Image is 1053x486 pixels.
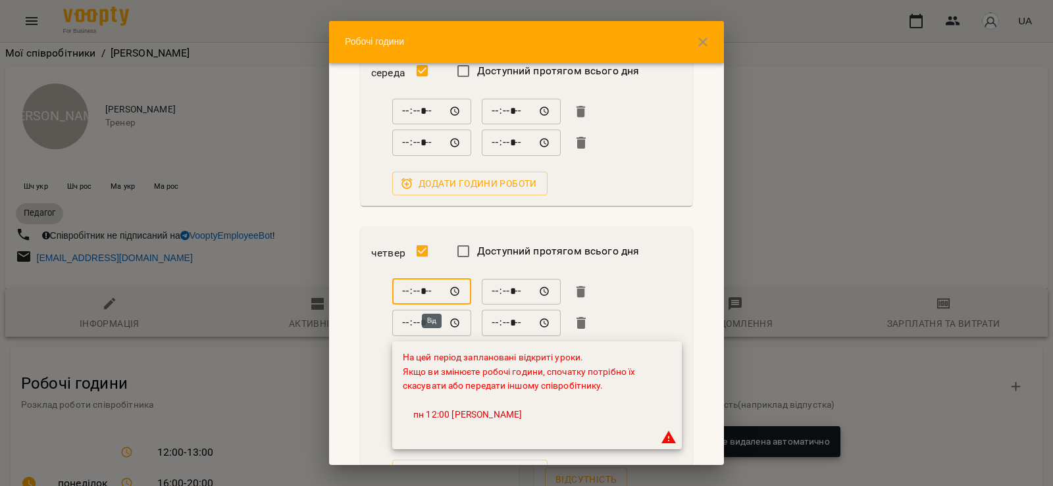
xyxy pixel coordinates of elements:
[571,102,591,122] button: Видалити
[403,352,635,391] span: На цей період заплановані відкриті уроки. Якщо ви змінюєте робочі години, спочатку потрібно їх ск...
[482,99,561,125] div: До
[403,176,537,191] span: Додати години роботи
[329,21,724,63] div: Робочі години
[392,460,548,483] button: Додати години роботи
[392,310,471,336] div: Від
[571,282,591,302] button: Видалити
[482,310,561,336] div: До
[477,243,639,259] span: Доступний протягом всього дня
[392,172,548,195] button: Додати години роботи
[571,313,591,333] button: Видалити
[482,130,561,156] div: До
[482,279,561,305] div: До
[371,64,405,82] h6: середа
[413,408,522,422] a: пн 12:00 [PERSON_NAME]
[477,63,639,79] span: Доступний протягом всього дня
[571,133,591,153] button: Видалити
[371,244,405,262] h6: четвер
[403,464,537,479] span: Додати години роботи
[392,130,471,156] div: Від
[392,99,471,125] div: Від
